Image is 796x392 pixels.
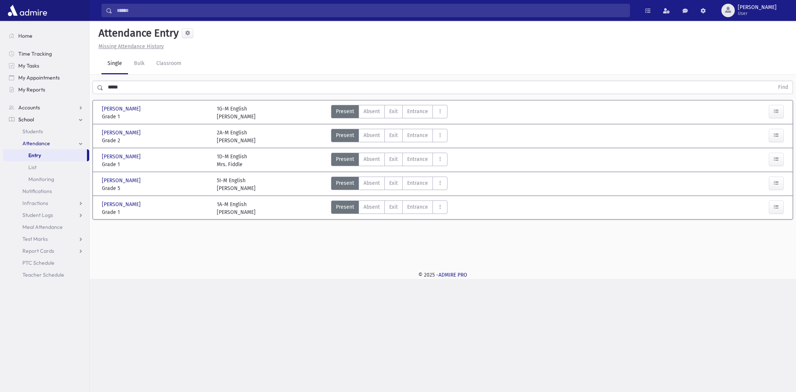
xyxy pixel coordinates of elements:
a: Accounts [3,102,89,113]
span: Grade 1 [102,208,209,216]
input: Search [112,4,630,17]
h5: Attendance Entry [96,27,179,40]
span: Absent [363,108,380,115]
span: Accounts [18,104,40,111]
span: Attendance [22,140,50,147]
span: Absent [363,203,380,211]
span: [PERSON_NAME] [738,4,777,10]
span: Entrance [407,203,428,211]
div: AttTypes [331,153,447,168]
span: Infractions [22,200,48,206]
span: Home [18,32,32,39]
span: Present [336,131,354,139]
span: [PERSON_NAME] [102,200,142,208]
a: Time Tracking [3,48,89,60]
div: 5I-M English [PERSON_NAME] [217,177,256,192]
a: Missing Attendance History [96,43,164,50]
span: Exit [389,131,398,139]
div: 1A-M English [PERSON_NAME] [217,200,256,216]
a: My Tasks [3,60,89,72]
a: Infractions [3,197,89,209]
span: Grade 2 [102,137,209,144]
span: My Reports [18,86,45,93]
a: Monitoring [3,173,89,185]
a: Attendance [3,137,89,149]
a: PTC Schedule [3,257,89,269]
a: Teacher Schedule [3,269,89,281]
a: List [3,161,89,173]
a: Meal Attendance [3,221,89,233]
span: My Appointments [18,74,60,81]
a: Entry [3,149,87,161]
span: [PERSON_NAME] [102,153,142,161]
span: My Tasks [18,62,39,69]
span: Exit [389,155,398,163]
span: Absent [363,179,380,187]
span: Exit [389,203,398,211]
span: Absent [363,155,380,163]
span: Exit [389,179,398,187]
a: Single [102,53,128,74]
div: © 2025 - [102,271,784,279]
span: Report Cards [22,248,54,254]
span: Students [22,128,43,135]
img: AdmirePro [6,3,49,18]
span: Time Tracking [18,50,52,57]
span: Exit [389,108,398,115]
a: Report Cards [3,245,89,257]
div: 2A-M English [PERSON_NAME] [217,129,256,144]
a: Classroom [150,53,187,74]
span: Entrance [407,179,428,187]
span: School [18,116,34,123]
span: Present [336,108,354,115]
span: Monitoring [28,176,54,183]
div: 1D-M English Mrs. Fiddle [217,153,247,168]
span: List [28,164,37,171]
div: 1G-M English [PERSON_NAME] [217,105,256,121]
span: [PERSON_NAME] [102,177,142,184]
span: Student Logs [22,212,53,218]
span: Entrance [407,155,428,163]
div: AttTypes [331,200,447,216]
span: Notifications [22,188,52,195]
a: ADMIRE PRO [438,272,467,278]
span: Meal Attendance [22,224,63,230]
a: Notifications [3,185,89,197]
span: Teacher Schedule [22,271,64,278]
span: Entrance [407,131,428,139]
a: School [3,113,89,125]
a: Students [3,125,89,137]
div: AttTypes [331,177,447,192]
a: Home [3,30,89,42]
span: [PERSON_NAME] [102,105,142,113]
div: AttTypes [331,129,447,144]
span: Present [336,203,354,211]
span: [PERSON_NAME] [102,129,142,137]
a: My Reports [3,84,89,96]
u: Missing Attendance History [99,43,164,50]
span: Entry [28,152,41,159]
span: Test Marks [22,236,48,242]
span: Absent [363,131,380,139]
span: Present [336,179,354,187]
span: Entrance [407,108,428,115]
span: User [738,10,777,16]
div: AttTypes [331,105,447,121]
a: Bulk [128,53,150,74]
button: Find [774,81,793,94]
span: PTC Schedule [22,259,54,266]
a: Student Logs [3,209,89,221]
span: Present [336,155,354,163]
a: My Appointments [3,72,89,84]
span: Grade 1 [102,161,209,168]
span: Grade 1 [102,113,209,121]
span: Grade 5 [102,184,209,192]
a: Test Marks [3,233,89,245]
